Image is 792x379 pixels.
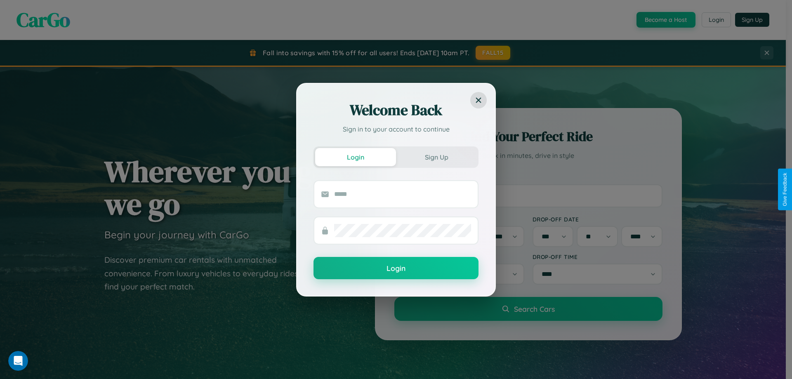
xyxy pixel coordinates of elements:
[313,124,478,134] p: Sign in to your account to continue
[396,148,477,166] button: Sign Up
[315,148,396,166] button: Login
[313,100,478,120] h2: Welcome Back
[313,257,478,279] button: Login
[782,173,788,206] div: Give Feedback
[8,351,28,371] iframe: Intercom live chat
